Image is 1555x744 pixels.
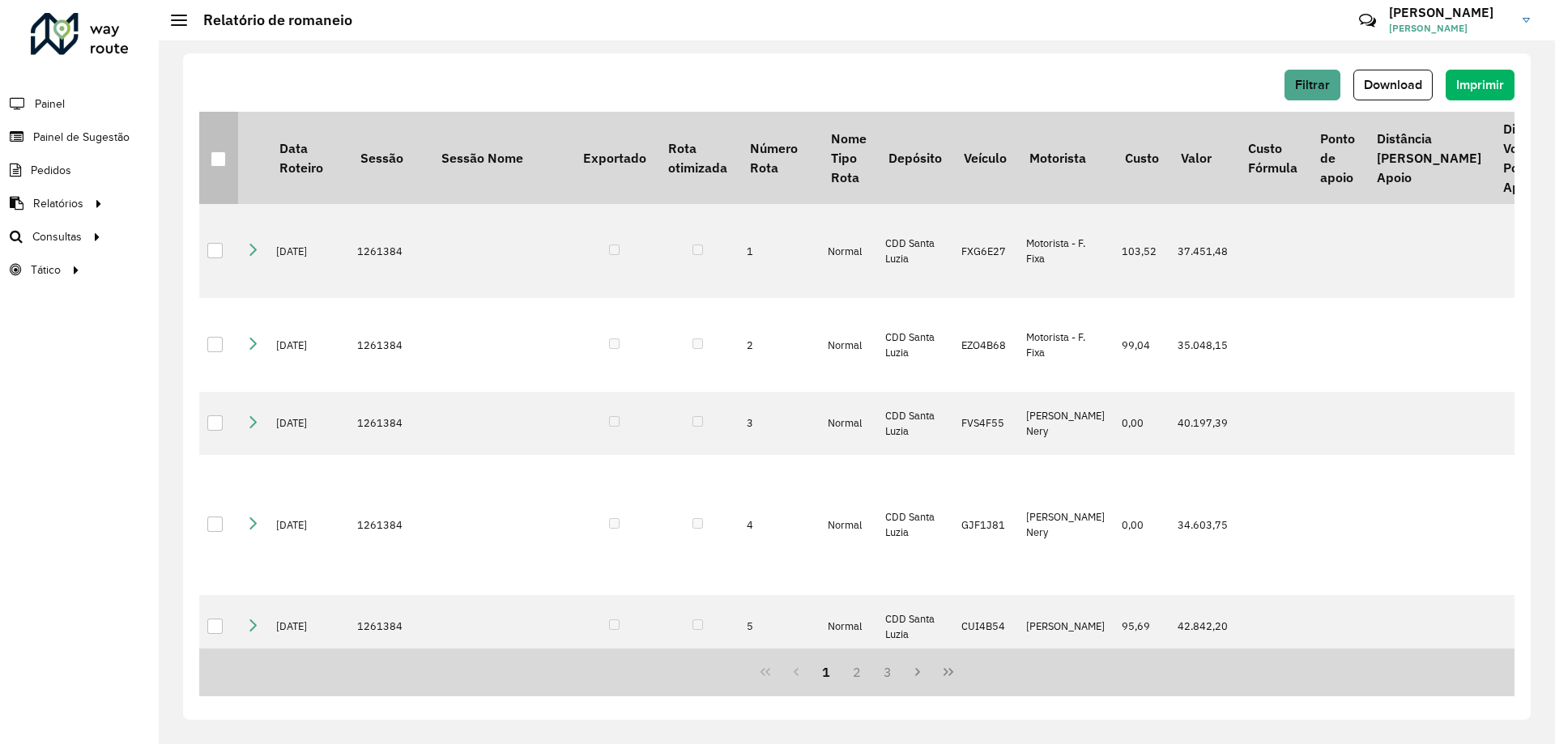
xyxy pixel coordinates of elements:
[953,455,1018,596] td: GJF1J81
[31,162,71,179] span: Pedidos
[1446,70,1515,100] button: Imprimir
[349,204,430,298] td: 1261384
[268,298,349,392] td: [DATE]
[1237,112,1308,204] th: Custo Fórmula
[349,595,430,658] td: 1261384
[820,204,877,298] td: Normal
[1169,392,1237,455] td: 40.197,39
[811,657,841,687] button: 1
[1114,298,1169,392] td: 99,04
[1169,112,1237,204] th: Valor
[1114,455,1169,596] td: 0,00
[1350,3,1385,38] a: Contato Rápido
[1353,70,1433,100] button: Download
[953,112,1018,204] th: Veículo
[1309,112,1365,204] th: Ponto de apoio
[739,595,820,658] td: 5
[33,129,130,146] span: Painel de Sugestão
[953,392,1018,455] td: FVS4F55
[430,112,572,204] th: Sessão Nome
[1114,204,1169,298] td: 103,52
[1169,595,1237,658] td: 42.842,20
[572,112,657,204] th: Exportado
[820,298,877,392] td: Normal
[268,392,349,455] td: [DATE]
[35,96,65,113] span: Painel
[33,195,83,212] span: Relatórios
[841,657,872,687] button: 2
[1365,112,1492,204] th: Distância [PERSON_NAME] Apoio
[349,455,430,596] td: 1261384
[820,112,877,204] th: Nome Tipo Rota
[1169,298,1237,392] td: 35.048,15
[1169,455,1237,596] td: 34.603,75
[953,204,1018,298] td: FXG6E27
[657,112,738,204] th: Rota otimizada
[877,112,952,204] th: Depósito
[1018,595,1114,658] td: [PERSON_NAME]
[1114,392,1169,455] td: 0,00
[32,228,82,245] span: Consultas
[877,298,952,392] td: CDD Santa Luzia
[349,298,430,392] td: 1261384
[1018,112,1114,204] th: Motorista
[953,595,1018,658] td: CUI4B54
[349,392,430,455] td: 1261384
[1018,204,1114,298] td: Motorista - F. Fixa
[1114,112,1169,204] th: Custo
[1114,595,1169,658] td: 95,69
[877,595,952,658] td: CDD Santa Luzia
[268,595,349,658] td: [DATE]
[1364,78,1422,91] span: Download
[820,455,877,596] td: Normal
[953,298,1018,392] td: EZO4B68
[1284,70,1340,100] button: Filtrar
[268,204,349,298] td: [DATE]
[739,455,820,596] td: 4
[1295,78,1330,91] span: Filtrar
[187,11,352,29] h2: Relatório de romaneio
[872,657,903,687] button: 3
[31,261,61,278] span: Tático
[1018,455,1114,596] td: [PERSON_NAME] Nery
[933,657,964,687] button: Last Page
[739,204,820,298] td: 1
[1018,298,1114,392] td: Motorista - F. Fixa
[820,392,877,455] td: Normal
[739,392,820,455] td: 3
[877,455,952,596] td: CDD Santa Luzia
[820,595,877,658] td: Normal
[877,204,952,298] td: CDD Santa Luzia
[268,455,349,596] td: [DATE]
[903,657,934,687] button: Next Page
[349,112,430,204] th: Sessão
[739,112,820,204] th: Número Rota
[1389,5,1510,20] h3: [PERSON_NAME]
[739,298,820,392] td: 2
[1018,392,1114,455] td: [PERSON_NAME] Nery
[1169,204,1237,298] td: 37.451,48
[1389,21,1510,36] span: [PERSON_NAME]
[877,392,952,455] td: CDD Santa Luzia
[268,112,349,204] th: Data Roteiro
[1456,78,1504,91] span: Imprimir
